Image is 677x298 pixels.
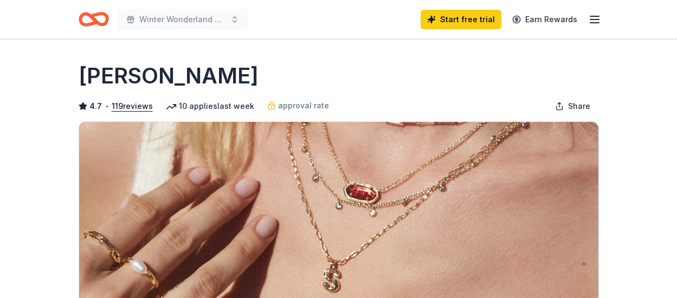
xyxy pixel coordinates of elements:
span: • [105,102,108,111]
a: Start free trial [421,10,501,29]
a: Home [79,7,109,32]
button: 119reviews [112,100,153,113]
span: Winter Wonderland Annual Gala Party [139,13,226,26]
span: Share [568,100,590,113]
button: Share [546,95,599,117]
span: 4.7 [89,100,102,113]
span: approval rate [278,99,329,112]
a: Earn Rewards [506,10,584,29]
button: Winter Wonderland Annual Gala Party [118,9,248,30]
a: approval rate [267,99,329,112]
h1: [PERSON_NAME] [79,61,259,91]
div: 10 applies last week [166,100,254,113]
